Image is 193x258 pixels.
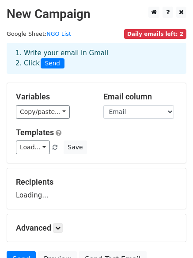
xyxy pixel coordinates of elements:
span: Send [41,58,64,69]
h5: Recipients [16,177,177,187]
h2: New Campaign [7,7,186,22]
div: 1. Write your email in Gmail 2. Click [9,48,184,68]
a: Copy/paste... [16,105,70,119]
button: Save [64,140,87,154]
h5: Advanced [16,223,177,233]
h5: Email column [103,92,178,102]
small: Google Sheet: [7,30,71,37]
a: Load... [16,140,50,154]
div: Loading... [16,177,177,200]
span: Daily emails left: 2 [124,29,186,39]
a: Templates [16,128,54,137]
h5: Variables [16,92,90,102]
a: Daily emails left: 2 [124,30,186,37]
a: NGO List [46,30,71,37]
